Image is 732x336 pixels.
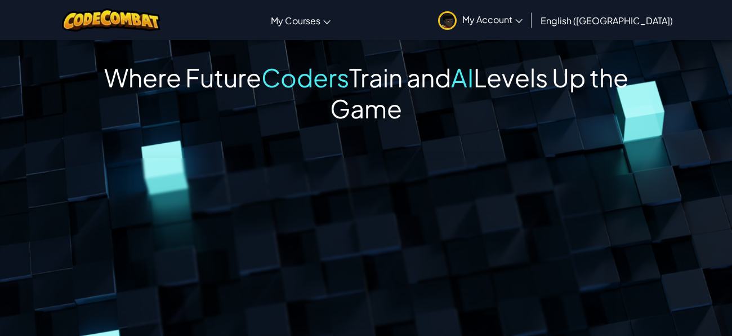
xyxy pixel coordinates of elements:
a: My Courses [265,5,336,36]
span: AI [451,61,474,93]
span: Levels Up the Game [330,61,628,124]
span: English ([GEOGRAPHIC_DATA]) [541,15,673,26]
span: My Courses [271,15,320,26]
a: English ([GEOGRAPHIC_DATA]) [535,5,679,36]
span: Train and [349,61,451,93]
span: Coders [261,61,349,93]
a: My Account [432,2,528,38]
img: avatar [438,11,457,30]
span: My Account [462,14,523,25]
span: Where Future [104,61,261,93]
img: CodeCombat logo [62,8,160,32]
